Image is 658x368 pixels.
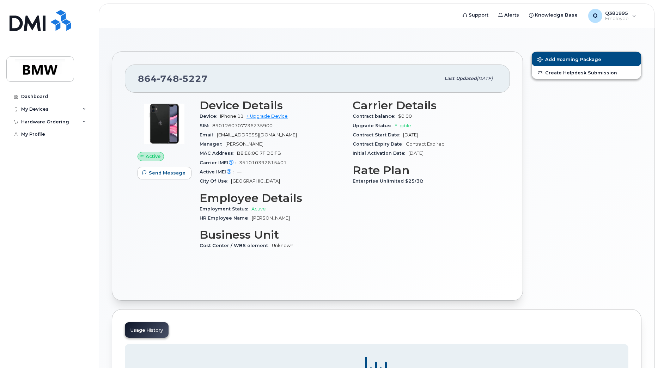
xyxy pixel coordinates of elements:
[149,170,185,176] span: Send Message
[200,192,344,204] h3: Employee Details
[200,151,237,156] span: MAC Address
[179,73,208,84] span: 5227
[406,141,445,147] span: Contract Expired
[237,151,281,156] span: B8:E6:0C:7F:D0:FB
[353,164,497,177] h3: Rate Plan
[353,99,497,112] h3: Carrier Details
[537,57,601,63] span: Add Roaming Package
[231,178,280,184] span: [GEOGRAPHIC_DATA]
[200,123,212,128] span: SIM
[353,123,395,128] span: Upgrade Status
[138,73,208,84] span: 864
[212,123,273,128] span: 8901260707736235900
[272,243,293,248] span: Unknown
[398,114,412,119] span: $0.00
[532,66,641,79] a: Create Helpdesk Submission
[200,114,220,119] span: Device
[220,114,244,119] span: iPhone 11
[353,114,398,119] span: Contract balance
[157,73,179,84] span: 748
[237,169,242,174] span: —
[353,141,406,147] span: Contract Expiry Date
[225,141,263,147] span: [PERSON_NAME]
[200,141,225,147] span: Manager
[200,99,344,112] h3: Device Details
[200,206,251,211] span: Employment Status
[138,167,191,179] button: Send Message
[477,76,493,81] span: [DATE]
[403,132,418,137] span: [DATE]
[200,178,231,184] span: City Of Use
[395,123,411,128] span: Eligible
[408,151,424,156] span: [DATE]
[143,103,185,145] img: iPhone_11.jpg
[532,52,641,66] button: Add Roaming Package
[246,114,288,119] a: + Upgrade Device
[200,169,237,174] span: Active IMEI
[353,151,408,156] span: Initial Activation Date
[252,215,290,221] span: [PERSON_NAME]
[146,153,161,160] span: Active
[353,178,427,184] span: Enterprise Unlimited $25/30
[200,215,252,221] span: HR Employee Name
[239,160,287,165] span: 351010392615401
[200,132,217,137] span: Email
[200,243,272,248] span: Cost Center / WBS element
[627,337,653,363] iframe: Messenger Launcher
[200,160,239,165] span: Carrier IMEI
[444,76,477,81] span: Last updated
[217,132,297,137] span: [EMAIL_ADDRESS][DOMAIN_NAME]
[200,228,344,241] h3: Business Unit
[251,206,266,211] span: Active
[353,132,403,137] span: Contract Start Date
